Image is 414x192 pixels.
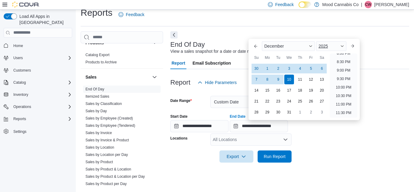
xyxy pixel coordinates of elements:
[85,130,112,135] span: Sales by Invoice
[170,136,188,141] label: Locations
[13,92,28,97] span: Inventory
[365,1,371,8] span: CW
[1,41,75,50] button: Home
[317,86,327,95] div: day-20
[275,2,294,8] span: Feedback
[4,39,72,152] nav: Complex example
[223,150,250,163] span: Export
[306,75,316,84] div: day-12
[330,53,357,118] ul: Time
[85,94,109,99] a: Itemized Sales
[284,64,294,73] div: day-3
[151,39,158,46] button: Products
[85,60,117,65] span: Products to Archive
[299,2,311,8] input: Dark Mode
[85,116,133,121] span: Sales by Employee (Created)
[11,42,25,49] a: Home
[306,64,316,73] div: day-5
[1,54,75,62] button: Users
[17,13,72,25] span: Load All Apps in [GEOGRAPHIC_DATA]
[284,107,294,117] div: day-31
[170,31,178,39] button: Next
[13,56,23,60] span: Users
[317,53,327,62] div: Sa
[365,1,372,8] div: Cory Waldron
[151,73,158,81] button: Sales
[85,152,128,157] span: Sales by Location per Day
[252,64,261,73] div: day-30
[252,96,261,106] div: day-21
[11,91,31,98] button: Inventory
[11,103,34,110] button: Operations
[85,167,131,172] span: Sales by Product & Location
[334,67,353,74] li: 9:00 PM
[13,104,31,109] span: Operations
[11,91,72,98] span: Inventory
[85,109,107,113] a: Sales by Day
[13,43,23,48] span: Home
[85,109,107,113] span: Sales by Day
[85,53,109,57] a: Catalog Export
[219,150,253,163] button: Export
[252,75,261,84] div: day-7
[333,109,354,116] li: 11:30 PM
[333,84,354,91] li: 10:00 PM
[295,96,305,106] div: day-25
[252,86,261,95] div: day-14
[85,145,114,150] span: Sales by Location
[251,63,327,118] div: December, 2025
[85,160,113,164] span: Sales by Product
[306,86,316,95] div: day-19
[306,96,316,106] div: day-26
[283,137,288,142] button: Open list of options
[85,123,135,128] a: Sales by Employee (Tendered)
[13,116,26,121] span: Reports
[1,103,75,111] button: Operations
[11,67,33,74] a: Customers
[262,41,315,51] div: Button. Open the month selector. December is currently selected.
[85,174,145,179] a: Sales by Product & Location per Day
[11,115,28,123] button: Reports
[306,107,316,117] div: day-2
[205,79,237,86] span: Hide Parameters
[11,128,29,135] a: Settings
[85,131,112,135] a: Sales by Invoice
[85,52,109,57] span: Catalog Export
[85,181,127,186] span: Sales by Product per Day
[262,86,272,95] div: day-15
[284,86,294,95] div: day-17
[170,41,205,48] h3: End Of Day
[230,120,288,132] input: Press the down key to enter a popover containing a calendar. Press the escape key to close the po...
[81,51,163,68] div: Products
[85,160,113,164] a: Sales by Product
[170,79,190,86] h3: Report
[284,75,294,84] div: day-10
[195,76,239,89] button: Hide Parameters
[85,138,129,143] span: Sales by Invoice & Product
[262,96,272,106] div: day-22
[262,64,272,73] div: day-1
[81,86,163,190] div: Sales
[334,50,353,57] li: 8:00 PM
[295,86,305,95] div: day-18
[11,66,72,74] span: Customers
[170,98,192,103] label: Date Range
[317,75,327,84] div: day-13
[11,42,72,49] span: Home
[273,86,283,95] div: day-16
[11,79,72,86] span: Catalog
[1,90,75,99] button: Inventory
[251,41,261,51] button: Previous Month
[284,53,294,62] div: We
[295,75,305,84] div: day-11
[1,127,75,136] button: Settings
[361,1,362,8] p: |
[374,1,409,8] p: [PERSON_NAME]
[172,57,185,69] span: Report
[319,44,328,49] span: 2025
[192,57,231,69] span: Email Subscription
[317,96,327,106] div: day-27
[334,58,353,66] li: 8:30 PM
